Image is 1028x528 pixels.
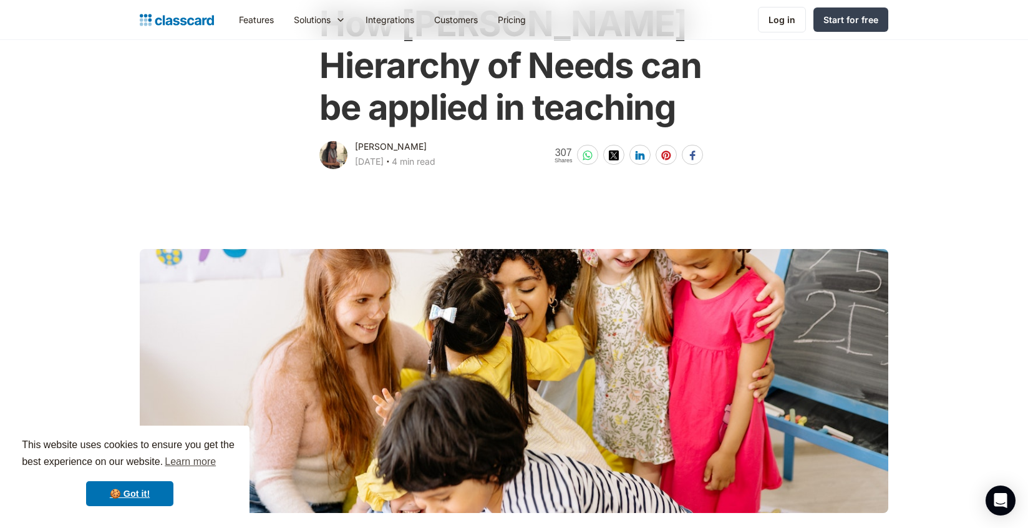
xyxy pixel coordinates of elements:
img: whatsapp-white sharing button [583,150,593,160]
div: ‧ [384,154,392,172]
a: Log in [758,7,806,32]
div: Solutions [284,6,356,34]
div: [PERSON_NAME] [355,139,427,154]
h1: How [PERSON_NAME] Hierarchy of Needs can be applied in teaching [319,3,708,129]
a: Start for free [813,7,888,32]
a: dismiss cookie message [86,481,173,506]
span: 307 [555,147,573,158]
div: Log in [769,13,795,26]
a: Integrations [356,6,424,34]
img: facebook-white sharing button [687,150,697,160]
img: linkedin-white sharing button [635,150,645,160]
a: Pricing [488,6,536,34]
div: cookieconsent [10,426,250,518]
div: 4 min read [392,154,435,169]
a: Logo [140,11,214,29]
span: This website uses cookies to ensure you get the best experience on our website. [22,438,238,471]
div: Solutions [294,13,331,26]
img: pinterest-white sharing button [661,150,671,160]
div: [DATE] [355,154,384,169]
div: Start for free [823,13,878,26]
a: learn more about cookies [163,452,218,471]
a: Customers [424,6,488,34]
a: Features [229,6,284,34]
img: twitter-white sharing button [609,150,619,160]
span: Shares [555,158,573,164]
div: Open Intercom Messenger [986,486,1016,516]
